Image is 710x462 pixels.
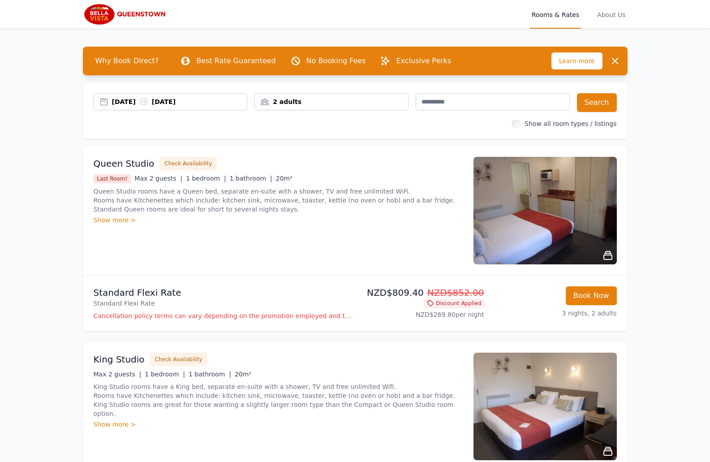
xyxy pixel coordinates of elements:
span: Max 2 guests | [94,371,142,378]
span: Max 2 guests | [134,175,182,182]
div: Show more > [94,216,463,225]
p: NZD$809.40 [359,286,484,299]
div: [DATE] [DATE] [112,97,247,106]
span: 1 bathroom | [189,371,231,378]
img: Bella Vista Queenstown [83,4,169,25]
p: Cancellation policy terms can vary depending on the promotion employed and the time of stay of th... [94,311,352,320]
span: 1 bedroom | [145,371,185,378]
button: Book Now [566,286,617,305]
p: Standard Flexi Rate [94,299,352,308]
span: Learn more [551,52,602,69]
span: 20m² [235,371,251,378]
p: Queen Studio rooms have a Queen bed, separate en-suite with a shower, TV and free unlimited WiFi.... [94,187,463,214]
p: 3 nights, 2 adults [491,309,617,318]
span: Discount Applied [424,299,484,308]
div: Show more > [94,420,463,429]
h3: King Studio [94,353,145,366]
h3: Queen Studio [94,157,155,170]
span: 1 bathroom | [230,175,272,182]
p: Exclusive Perks [396,56,451,66]
span: 20m² [276,175,293,182]
button: Check Availability [159,157,217,170]
p: No Booking Fees [306,56,366,66]
p: NZD$269.80 per night [359,310,484,319]
span: NZD$852.00 [427,287,484,298]
button: Search [577,93,617,112]
span: Last Room! [94,174,131,183]
button: Check Availability [150,353,207,366]
p: King Studio rooms have a King bed, separate en-suite with a shower, TV and free unlimited Wifi. R... [94,382,463,418]
label: Show all room types / listings [525,120,616,127]
span: 1 bedroom | [186,175,226,182]
span: Why Book Direct? [88,52,166,70]
div: 2 adults [255,97,408,106]
p: Best Rate Guaranteed [196,56,275,66]
p: Standard Flexi Rate [94,286,352,299]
